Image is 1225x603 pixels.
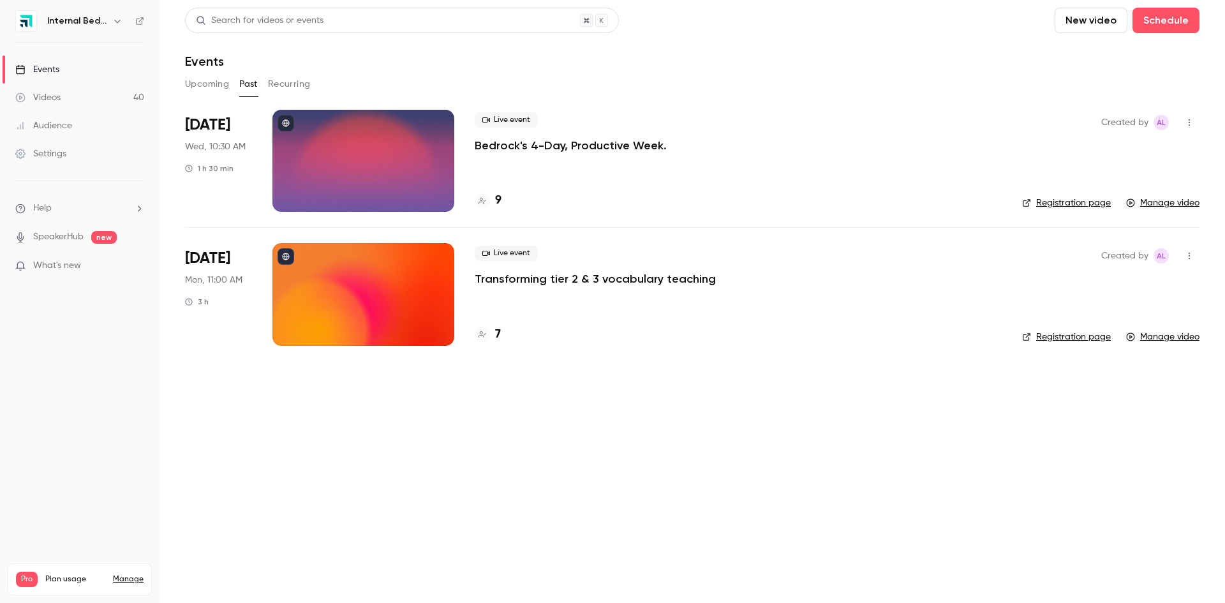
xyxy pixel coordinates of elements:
[475,192,501,209] a: 9
[45,574,105,584] span: Plan usage
[495,192,501,209] h4: 9
[1154,115,1169,130] span: Aaron Leary
[185,110,252,212] div: Jul 19 Wed, 10:30 AM (Europe/London)
[15,63,59,76] div: Events
[185,54,224,69] h1: Events
[185,74,229,94] button: Upcoming
[1101,248,1148,264] span: Created by
[475,271,716,287] a: Transforming tier 2 & 3 vocabulary teaching
[185,274,242,287] span: Mon, 11:00 AM
[185,163,234,174] div: 1 h 30 min
[196,14,323,27] div: Search for videos or events
[15,147,66,160] div: Settings
[113,574,144,584] a: Manage
[185,248,230,269] span: [DATE]
[47,15,107,27] h6: Internal Bedrock Training
[475,112,538,128] span: Live event
[91,231,117,244] span: new
[1132,8,1199,33] button: Schedule
[185,140,246,153] span: Wed, 10:30 AM
[475,138,667,153] a: Bedrock's 4-Day, Productive Week.
[185,243,252,345] div: Jul 17 Mon, 11:00 AM (Europe/London)
[1154,248,1169,264] span: Aaron Leary
[16,572,38,587] span: Pro
[1126,331,1199,343] a: Manage video
[129,260,144,272] iframe: Noticeable Trigger
[1126,197,1199,209] a: Manage video
[1157,115,1166,130] span: AL
[33,259,81,272] span: What's new
[15,91,61,104] div: Videos
[185,115,230,135] span: [DATE]
[239,74,258,94] button: Past
[15,202,144,215] li: help-dropdown-opener
[268,74,311,94] button: Recurring
[1022,197,1111,209] a: Registration page
[185,297,209,307] div: 3 h
[495,326,501,343] h4: 7
[1055,8,1127,33] button: New video
[475,246,538,261] span: Live event
[1022,331,1111,343] a: Registration page
[1101,115,1148,130] span: Created by
[16,11,36,31] img: Internal Bedrock Training
[33,202,52,215] span: Help
[475,326,501,343] a: 7
[1157,248,1166,264] span: AL
[33,230,84,244] a: SpeakerHub
[15,119,72,132] div: Audience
